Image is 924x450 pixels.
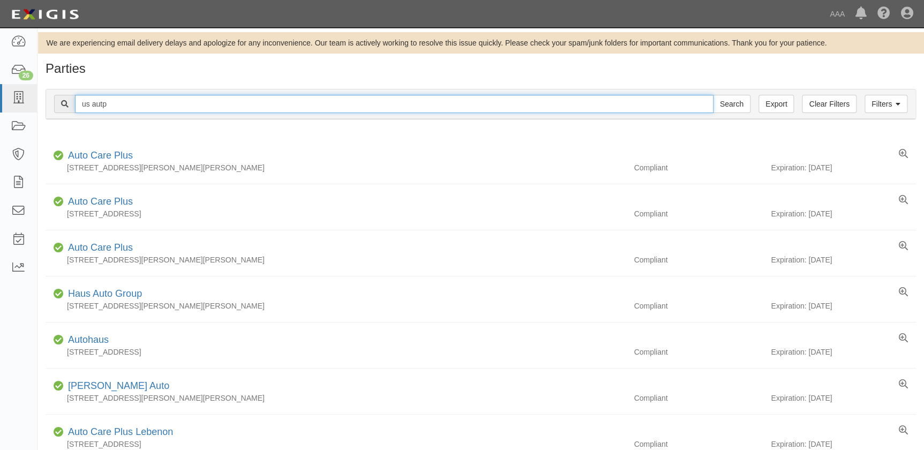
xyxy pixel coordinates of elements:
[626,347,771,357] div: Compliant
[54,336,64,344] i: Compliant
[899,333,908,344] a: View results summary
[771,301,916,311] div: Expiration: [DATE]
[899,287,908,298] a: View results summary
[771,347,916,357] div: Expiration: [DATE]
[46,62,916,76] h1: Parties
[899,241,908,252] a: View results summary
[64,425,173,439] div: Auto Care Plus Lebenon
[46,347,626,357] div: [STREET_ADDRESS]
[68,380,169,391] a: [PERSON_NAME] Auto
[626,162,771,173] div: Compliant
[46,439,626,449] div: [STREET_ADDRESS]
[899,195,908,206] a: View results summary
[46,301,626,311] div: [STREET_ADDRESS][PERSON_NAME][PERSON_NAME]
[68,150,133,161] a: Auto Care Plus
[46,208,626,219] div: [STREET_ADDRESS]
[64,379,169,393] div: Russell's Auto
[771,162,916,173] div: Expiration: [DATE]
[824,3,850,25] a: AAA
[54,290,64,298] i: Compliant
[64,149,133,163] div: Auto Care Plus
[54,244,64,252] i: Compliant
[626,254,771,265] div: Compliant
[46,254,626,265] div: [STREET_ADDRESS][PERSON_NAME][PERSON_NAME]
[68,196,133,207] a: Auto Care Plus
[68,426,173,437] a: Auto Care Plus Lebenon
[899,379,908,390] a: View results summary
[771,393,916,403] div: Expiration: [DATE]
[758,95,794,113] a: Export
[37,37,924,48] div: We are experiencing email delivery delays and apologize for any inconvenience. Our team is active...
[865,95,907,113] a: Filters
[626,439,771,449] div: Compliant
[626,301,771,311] div: Compliant
[54,152,64,160] i: Compliant
[899,149,908,160] a: View results summary
[771,254,916,265] div: Expiration: [DATE]
[64,333,109,347] div: Autohaus
[68,288,142,299] a: Haus Auto Group
[626,208,771,219] div: Compliant
[64,195,133,209] div: Auto Care Plus
[68,334,109,345] a: Autohaus
[8,5,82,24] img: logo-5460c22ac91f19d4615b14bd174203de0afe785f0fc80cf4dbbc73dc1793850b.png
[626,393,771,403] div: Compliant
[877,7,890,20] i: Help Center - Complianz
[713,95,750,113] input: Search
[46,393,626,403] div: [STREET_ADDRESS][PERSON_NAME][PERSON_NAME]
[54,429,64,436] i: Compliant
[64,287,142,301] div: Haus Auto Group
[19,71,33,80] div: 26
[771,208,916,219] div: Expiration: [DATE]
[54,382,64,390] i: Compliant
[46,162,626,173] div: [STREET_ADDRESS][PERSON_NAME][PERSON_NAME]
[54,198,64,206] i: Compliant
[771,439,916,449] div: Expiration: [DATE]
[899,425,908,436] a: View results summary
[802,95,856,113] a: Clear Filters
[64,241,133,255] div: Auto Care Plus
[75,95,713,113] input: Search
[68,242,133,253] a: Auto Care Plus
